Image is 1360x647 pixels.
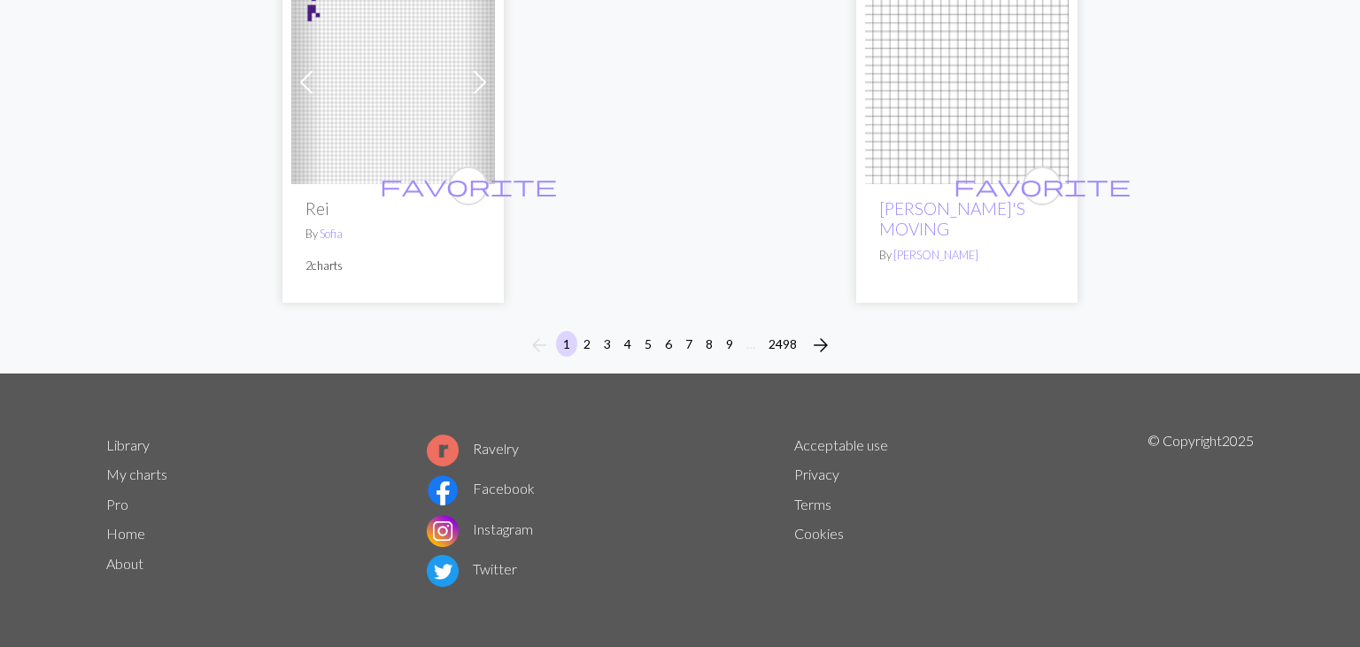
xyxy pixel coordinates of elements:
[106,525,145,542] a: Home
[678,331,699,357] button: 7
[305,258,481,274] p: 2 charts
[427,520,533,537] a: Instagram
[810,335,831,356] i: Next
[380,168,557,204] i: favourite
[305,198,481,219] h2: Rei
[106,466,167,482] a: My charts
[320,227,343,241] a: Sofia
[954,172,1131,199] span: favorite
[427,560,517,577] a: Twitter
[576,331,598,357] button: 2
[427,474,459,506] img: Facebook logo
[427,435,459,466] img: Ravelry logo
[794,496,831,512] a: Terms
[106,555,143,572] a: About
[522,331,838,359] nav: Page navigation
[637,331,659,357] button: 5
[719,331,740,357] button: 9
[954,168,1131,204] i: favourite
[865,72,1069,89] a: JJ'S MOVING
[617,331,638,357] button: 4
[449,166,488,205] button: favourite
[761,331,804,357] button: 2498
[879,198,1025,239] a: [PERSON_NAME]'S MOVING
[427,440,519,457] a: Ravelry
[1147,430,1254,591] p: © Copyright 2025
[556,331,577,357] button: 1
[427,555,459,587] img: Twitter logo
[597,331,618,357] button: 3
[658,331,679,357] button: 6
[305,226,481,243] p: By
[879,247,1055,264] p: By
[794,436,888,453] a: Acceptable use
[291,72,495,89] a: Rei
[427,480,535,497] a: Facebook
[1023,166,1062,205] button: favourite
[380,172,557,199] span: favorite
[106,496,128,512] a: Pro
[106,436,150,453] a: Library
[699,331,720,357] button: 8
[794,466,839,482] a: Privacy
[893,248,978,262] a: [PERSON_NAME]
[794,525,844,542] a: Cookies
[427,515,459,547] img: Instagram logo
[803,331,838,359] button: Next
[810,333,831,358] span: arrow_forward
